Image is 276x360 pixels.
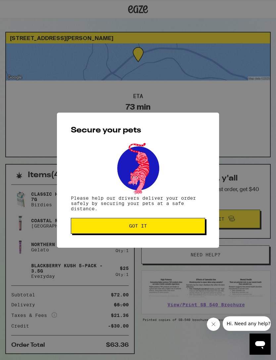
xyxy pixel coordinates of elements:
[129,224,147,228] span: Got it
[71,218,205,234] button: Got it
[207,318,220,331] iframe: Close message
[71,127,205,134] h2: Secure your pets
[111,141,165,195] img: pets
[250,334,271,355] iframe: Button to launch messaging window
[223,316,271,331] iframe: Message from company
[71,195,205,211] p: Please help our drivers deliver your order safely by securing your pets at a safe distance.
